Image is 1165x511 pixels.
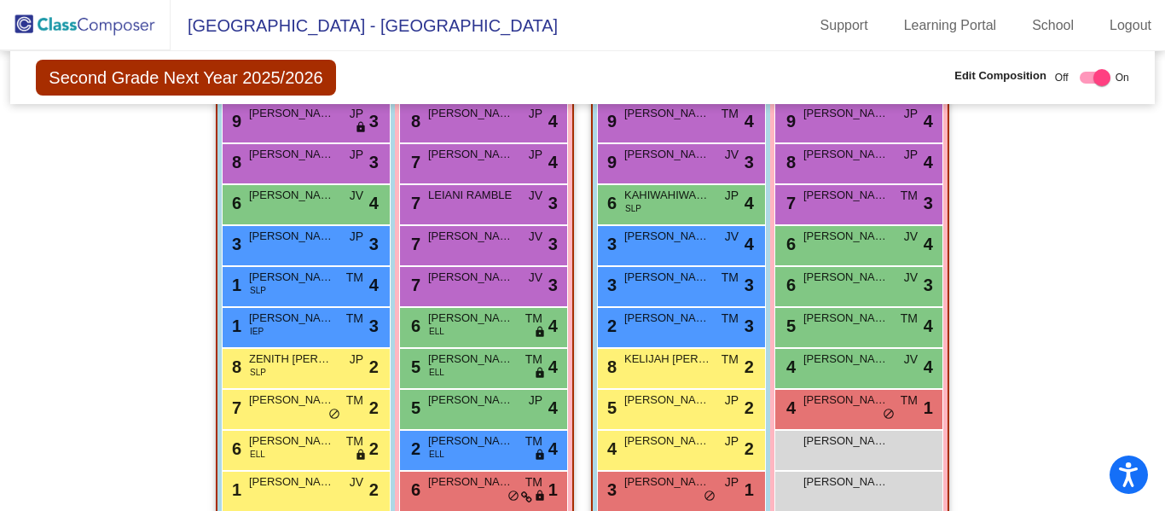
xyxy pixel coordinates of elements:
[407,235,420,253] span: 7
[249,105,334,122] span: [PERSON_NAME]
[250,284,266,297] span: SLP
[803,310,889,327] span: [PERSON_NAME]
[745,354,754,380] span: 2
[548,190,558,216] span: 3
[407,357,420,376] span: 5
[803,392,889,409] span: [PERSON_NAME]
[249,473,334,491] span: [PERSON_NAME]
[369,354,379,380] span: 2
[803,228,889,245] span: [PERSON_NAME]
[228,357,241,376] span: 8
[548,436,558,462] span: 4
[745,190,754,216] span: 4
[782,194,796,212] span: 7
[603,316,617,335] span: 2
[924,272,933,298] span: 3
[548,272,558,298] span: 3
[904,228,918,246] span: JV
[803,473,889,491] span: [PERSON_NAME]
[745,395,754,421] span: 2
[228,235,241,253] span: 3
[803,105,889,122] span: [PERSON_NAME]
[624,351,710,368] span: KELIJAH [PERSON_NAME]
[603,357,617,376] span: 8
[429,325,444,338] span: ELL
[890,12,1011,39] a: Learning Portal
[782,153,796,171] span: 8
[350,187,363,205] span: JV
[428,105,513,122] span: [PERSON_NAME]
[603,480,617,499] span: 3
[745,231,754,257] span: 4
[249,187,334,204] span: [PERSON_NAME]
[904,351,918,369] span: JV
[803,269,889,286] span: [PERSON_NAME]
[346,392,363,409] span: TM
[250,448,265,461] span: ELL
[782,112,796,131] span: 9
[407,398,420,417] span: 5
[249,269,334,286] span: [PERSON_NAME]
[548,231,558,257] span: 3
[369,436,379,462] span: 2
[369,108,379,134] span: 3
[603,276,617,294] span: 3
[428,228,513,245] span: [PERSON_NAME]
[624,473,710,491] span: [PERSON_NAME]
[603,194,617,212] span: 6
[228,398,241,417] span: 7
[346,269,363,287] span: TM
[924,313,933,339] span: 4
[407,112,420,131] span: 8
[525,433,542,450] span: TM
[625,202,641,215] span: SLP
[624,228,710,245] span: [PERSON_NAME]
[782,357,796,376] span: 4
[725,473,739,491] span: JP
[725,146,739,164] span: JV
[722,310,739,328] span: TM
[249,351,334,368] span: ZENITH [PERSON_NAME]
[807,12,882,39] a: Support
[529,146,542,164] span: JP
[924,354,933,380] span: 4
[803,187,889,204] span: [PERSON_NAME]
[904,269,918,287] span: JV
[803,351,889,368] span: [PERSON_NAME]
[171,12,558,39] span: [GEOGRAPHIC_DATA] - [GEOGRAPHIC_DATA]
[603,112,617,131] span: 9
[228,112,241,131] span: 9
[725,433,739,450] span: JP
[407,194,420,212] span: 7
[355,449,367,462] span: lock
[803,146,889,163] span: [PERSON_NAME]
[603,398,617,417] span: 5
[407,439,420,458] span: 2
[228,194,241,212] span: 6
[745,272,754,298] span: 3
[428,269,513,286] span: [PERSON_NAME]
[250,366,266,379] span: SLP
[548,395,558,421] span: 4
[725,187,739,205] span: JP
[529,392,542,409] span: JP
[428,310,513,327] span: [PERSON_NAME]
[745,149,754,175] span: 3
[355,121,367,135] span: lock
[507,490,519,503] span: do_not_disturb_alt
[429,366,444,379] span: ELL
[901,187,918,205] span: TM
[548,354,558,380] span: 4
[1018,12,1087,39] a: School
[328,408,340,421] span: do_not_disturb_alt
[924,149,933,175] span: 4
[228,316,241,335] span: 1
[249,228,334,245] span: [PERSON_NAME]
[407,276,420,294] span: 7
[428,187,513,204] span: LEIANI RAMBLE
[534,326,546,340] span: lock
[428,473,513,491] span: [PERSON_NAME]'NEEK [PERSON_NAME]'ANGELZ
[803,433,889,450] span: [PERSON_NAME]
[722,351,739,369] span: TM
[782,398,796,417] span: 4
